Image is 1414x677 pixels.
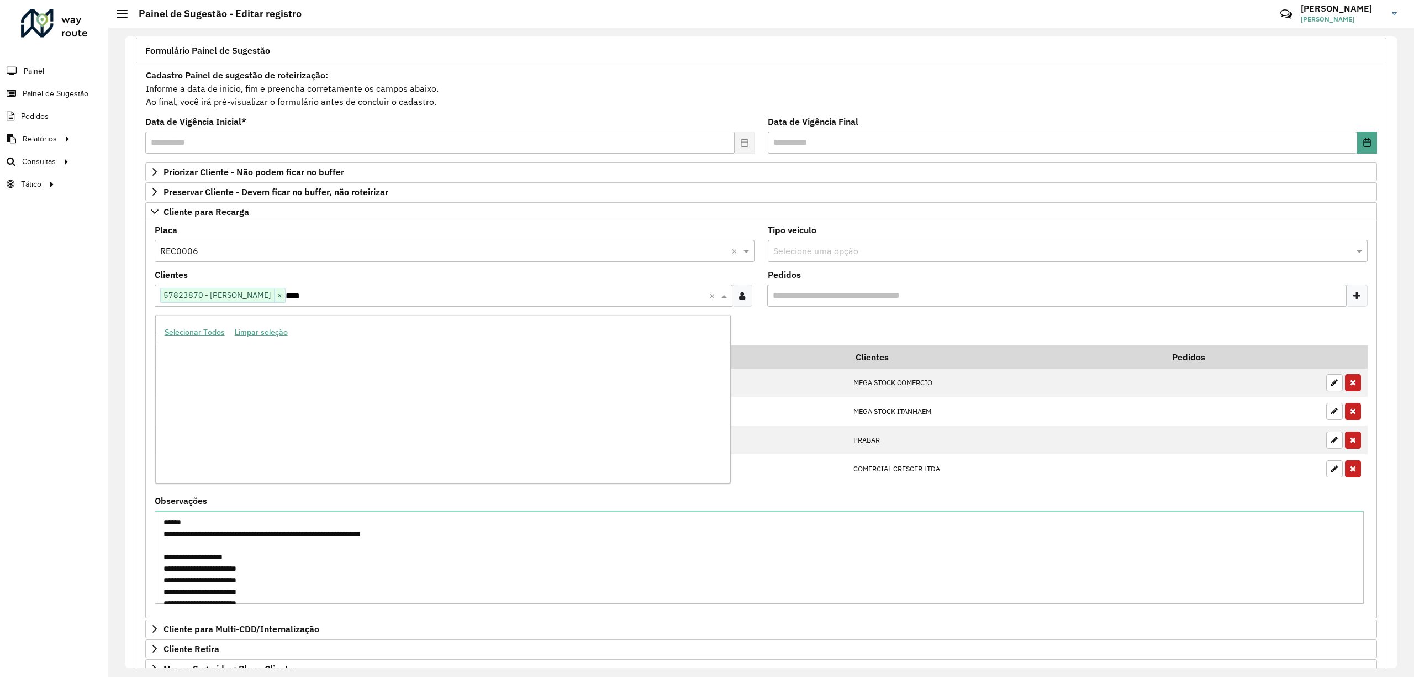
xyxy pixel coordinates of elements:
[163,644,219,653] span: Cliente Retira
[160,324,230,341] button: Selecionar Todos
[1301,3,1384,14] h3: [PERSON_NAME]
[731,244,741,258] span: Clear all
[155,494,207,507] label: Observações
[768,268,801,281] label: Pedidos
[1357,132,1377,154] button: Choose Date
[21,111,49,122] span: Pedidos
[145,202,1377,221] a: Cliente para Recarga
[128,8,302,20] h2: Painel de Sugestão - Editar registro
[848,397,1165,426] td: MEGA STOCK ITANHAEM
[1301,14,1384,24] span: [PERSON_NAME]
[163,167,344,176] span: Priorizar Cliente - Não podem ficar no buffer
[1274,2,1298,26] a: Contato Rápido
[768,223,816,237] label: Tipo veículo
[145,115,246,128] label: Data de Vigência Inicial
[24,65,44,77] span: Painel
[145,221,1377,619] div: Cliente para Recarga
[848,426,1165,454] td: PRABAR
[145,620,1377,638] a: Cliente para Multi-CDD/Internalização
[145,182,1377,201] a: Preservar Cliente - Devem ficar no buffer, não roteirizar
[145,46,270,55] span: Formulário Painel de Sugestão
[848,454,1165,483] td: COMERCIAL CRESCER LTDA
[155,223,177,237] label: Placa
[163,207,249,216] span: Cliente para Recarga
[23,133,57,145] span: Relatórios
[709,289,719,302] span: Clear all
[146,70,328,81] strong: Cadastro Painel de sugestão de roteirização:
[1165,345,1321,369] th: Pedidos
[768,115,858,128] label: Data de Vigência Final
[163,187,388,196] span: Preservar Cliente - Devem ficar no buffer, não roteirizar
[274,289,285,302] span: ×
[848,369,1165,397] td: MEGA STOCK COMERCIO
[163,664,293,673] span: Mapas Sugeridos: Placa-Cliente
[155,315,731,484] ng-dropdown-panel: Options list
[145,162,1377,181] a: Priorizar Cliente - Não podem ficar no buffer
[23,88,88,99] span: Painel de Sugestão
[230,324,293,341] button: Limpar seleção
[848,345,1165,369] th: Clientes
[163,624,319,633] span: Cliente para Multi-CDD/Internalização
[161,288,274,302] span: 57823870 - [PERSON_NAME]
[22,156,56,167] span: Consultas
[21,179,41,190] span: Tático
[155,268,188,281] label: Clientes
[145,639,1377,658] a: Cliente Retira
[145,68,1377,109] div: Informe a data de inicio, fim e preencha corretamente os campos abaixo. Ao final, você irá pré-vi...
